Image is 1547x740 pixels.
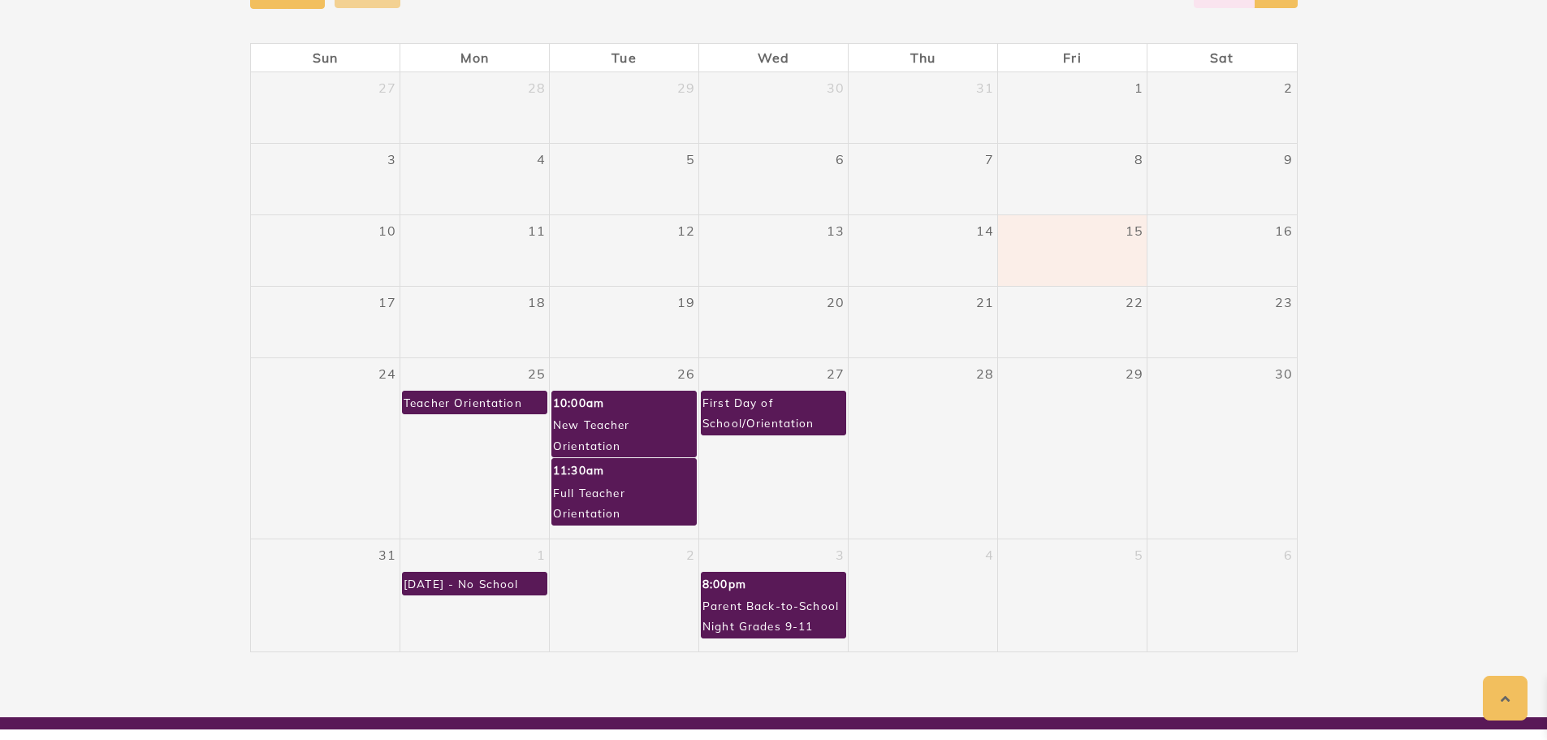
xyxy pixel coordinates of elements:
[402,572,547,595] a: [DATE] - No School
[384,144,400,175] a: August 3, 2025
[823,72,848,103] a: July 30, 2025
[400,539,550,651] td: September 1, 2025
[701,572,846,638] a: 8:00pmParent Back-to-School Night Grades 9-11
[1281,144,1296,175] a: August 9, 2025
[550,214,699,286] td: August 12, 2025
[375,215,400,246] a: August 10, 2025
[982,539,997,570] a: September 4, 2025
[702,573,843,595] div: 8:00pm
[551,391,697,457] a: 10:00amNew Teacher Orientation
[457,44,492,71] a: Monday
[754,44,793,71] a: Wednesday
[525,287,549,318] a: August 18, 2025
[251,539,400,651] td: August 31, 2025
[699,286,849,357] td: August 20, 2025
[1272,287,1296,318] a: August 23, 2025
[699,357,849,539] td: August 27, 2025
[998,357,1147,539] td: August 29, 2025
[1131,539,1147,570] a: September 5, 2025
[701,391,846,435] a: First Day of School/Orientation
[375,539,400,570] a: August 31, 2025
[973,215,997,246] a: August 14, 2025
[1147,286,1297,357] td: August 23, 2025
[550,72,699,144] td: July 29, 2025
[832,144,848,175] a: August 6, 2025
[849,357,998,539] td: August 28, 2025
[973,358,997,389] a: August 28, 2025
[375,358,400,389] a: August 24, 2025
[1131,144,1147,175] a: August 8, 2025
[552,392,694,413] div: 10:00am
[1147,214,1297,286] td: August 16, 2025
[552,482,696,525] div: Full Teacher Orientation
[699,72,849,144] td: July 30, 2025
[849,539,998,651] td: September 4, 2025
[973,72,997,103] a: July 31, 2025
[550,286,699,357] td: August 19, 2025
[674,72,698,103] a: July 29, 2025
[551,458,697,525] a: 11:30amFull Teacher Orientation
[849,286,998,357] td: August 21, 2025
[674,358,698,389] a: August 26, 2025
[674,215,698,246] a: August 12, 2025
[1147,539,1297,651] td: September 6, 2025
[683,539,698,570] a: September 2, 2025
[998,143,1147,214] td: August 8, 2025
[402,391,547,414] a: Teacher Orientation
[1272,215,1296,246] a: August 16, 2025
[973,287,997,318] a: August 21, 2025
[251,143,400,214] td: August 3, 2025
[1131,72,1147,103] a: August 1, 2025
[525,358,549,389] a: August 25, 2025
[823,358,848,389] a: August 27, 2025
[309,44,341,71] a: Sunday
[534,144,549,175] a: August 4, 2025
[552,413,696,457] div: New Teacher Orientation
[1147,143,1297,214] td: August 9, 2025
[1122,215,1147,246] a: August 15, 2025
[400,143,550,214] td: August 4, 2025
[699,539,849,651] td: September 3, 2025
[832,539,848,570] a: September 3, 2025
[525,215,549,246] a: August 11, 2025
[998,72,1147,144] td: August 1, 2025
[1272,358,1296,389] a: August 30, 2025
[400,286,550,357] td: August 18, 2025
[400,214,550,286] td: August 11, 2025
[1281,539,1296,570] a: September 6, 2025
[550,357,699,539] td: August 26, 2025
[552,459,694,481] div: 11:30am
[998,214,1147,286] td: August 15, 2025
[251,357,400,539] td: August 24, 2025
[1060,44,1084,71] a: Friday
[251,72,400,144] td: July 27, 2025
[823,287,848,318] a: August 20, 2025
[403,392,523,413] div: Teacher Orientation
[251,214,400,286] td: August 10, 2025
[1122,287,1147,318] a: August 22, 2025
[1281,72,1296,103] a: August 2, 2025
[534,539,549,570] a: September 1, 2025
[823,215,848,246] a: August 13, 2025
[674,287,698,318] a: August 19, 2025
[1207,44,1237,71] a: Saturday
[550,539,699,651] td: September 2, 2025
[849,214,998,286] td: August 14, 2025
[849,72,998,144] td: July 31, 2025
[550,143,699,214] td: August 5, 2025
[702,392,845,435] div: First Day of School/Orientation
[375,72,400,103] a: July 27, 2025
[699,214,849,286] td: August 13, 2025
[375,287,400,318] a: August 17, 2025
[400,357,550,539] td: August 25, 2025
[699,143,849,214] td: August 6, 2025
[1147,72,1297,144] td: August 2, 2025
[907,44,939,71] a: Thursday
[400,72,550,144] td: July 28, 2025
[403,573,520,595] div: [DATE] - No School
[1147,357,1297,539] td: August 30, 2025
[982,144,997,175] a: August 7, 2025
[683,144,698,175] a: August 5, 2025
[608,44,639,71] a: Tuesday
[525,72,549,103] a: July 28, 2025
